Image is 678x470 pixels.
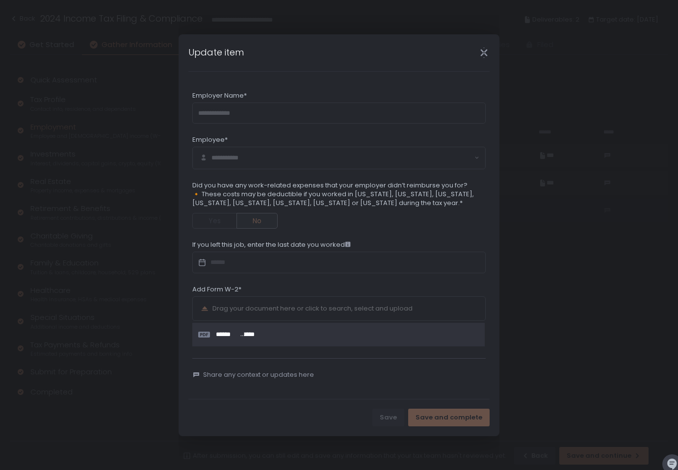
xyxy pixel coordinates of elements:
div: Close [468,47,499,58]
span: Did you have any work-related expenses that your employer didn’t reimburse you for? [192,181,486,190]
button: Yes [192,213,236,229]
span: Employee* [192,135,228,144]
span: Employer Name* [192,91,247,100]
button: No [236,213,278,229]
span: If you left this job, enter the last date you worked [192,240,351,249]
span: Share any context or updates here [203,370,314,379]
h1: Update item [188,46,244,59]
span: 🔸 These costs may be deductible if you worked in [US_STATE], [US_STATE], [US_STATE], [US_STATE], ... [192,190,486,208]
span: Add Form W-2* [192,285,241,294]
